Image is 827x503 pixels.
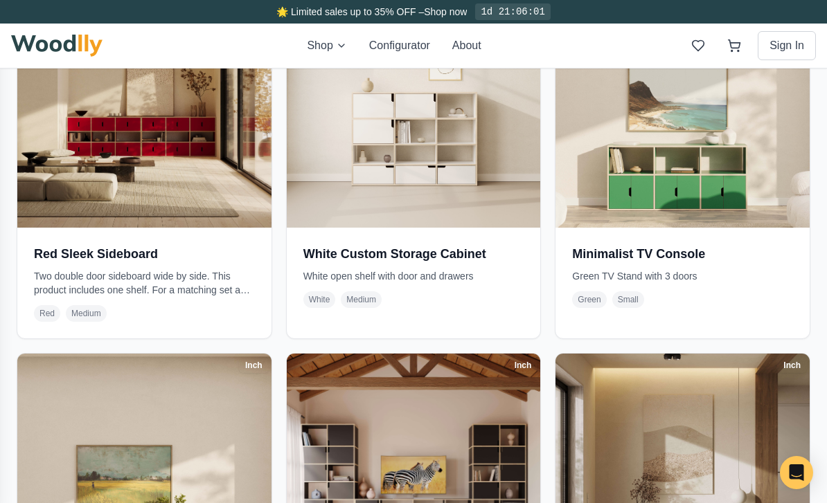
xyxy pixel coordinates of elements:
[475,3,550,20] div: 1d 21:06:01
[66,305,107,322] span: Medium
[11,35,103,57] img: Woodlly
[424,6,467,17] a: Shop now
[780,456,813,489] div: Open Intercom Messenger
[452,37,481,54] button: About
[34,305,60,322] span: Red
[239,358,269,373] div: Inch
[758,31,816,60] button: Sign In
[34,269,255,297] p: Two double door sideboard wide by side. This product includes one shelf. For a matching set as sh...
[777,358,807,373] div: Inch
[341,291,382,308] span: Medium
[276,6,424,17] span: 🌟 Limited sales up to 35% OFF –
[303,269,524,283] p: White open shelf with door and drawers
[303,291,336,308] span: White
[572,269,793,283] p: Green TV Stand with 3 doors
[508,358,538,373] div: Inch
[307,37,346,54] button: Shop
[34,244,255,264] h3: Red Sleek Sideboard
[369,37,430,54] button: Configurator
[303,244,524,264] h3: White Custom Storage Cabinet
[572,244,793,264] h3: Minimalist TV Console
[572,291,606,308] span: Green
[612,291,644,308] span: Small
